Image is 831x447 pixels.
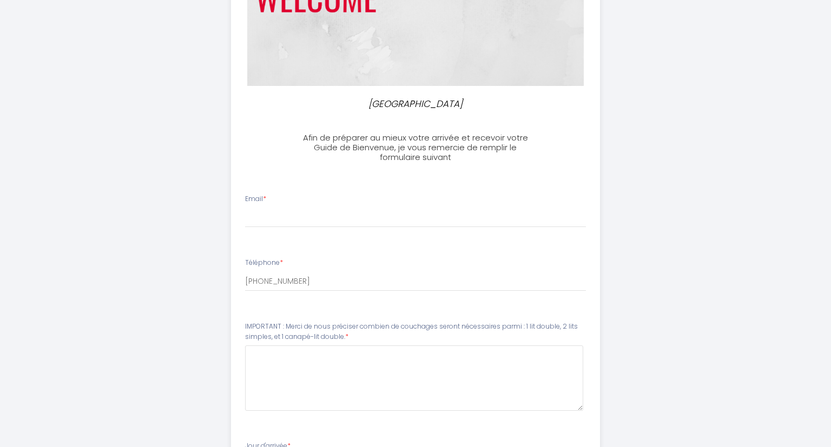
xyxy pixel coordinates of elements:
[245,258,283,268] label: Téléphone
[295,133,536,162] h3: Afin de préparer au mieux votre arrivée et recevoir votre Guide de Bienvenue, je vous remercie de...
[245,322,586,342] label: IMPORTANT : Merci de nous préciser combien de couchages seront nécessaires parmi : 1 lit double, ...
[300,97,531,111] p: [GEOGRAPHIC_DATA]
[245,194,266,204] label: Email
